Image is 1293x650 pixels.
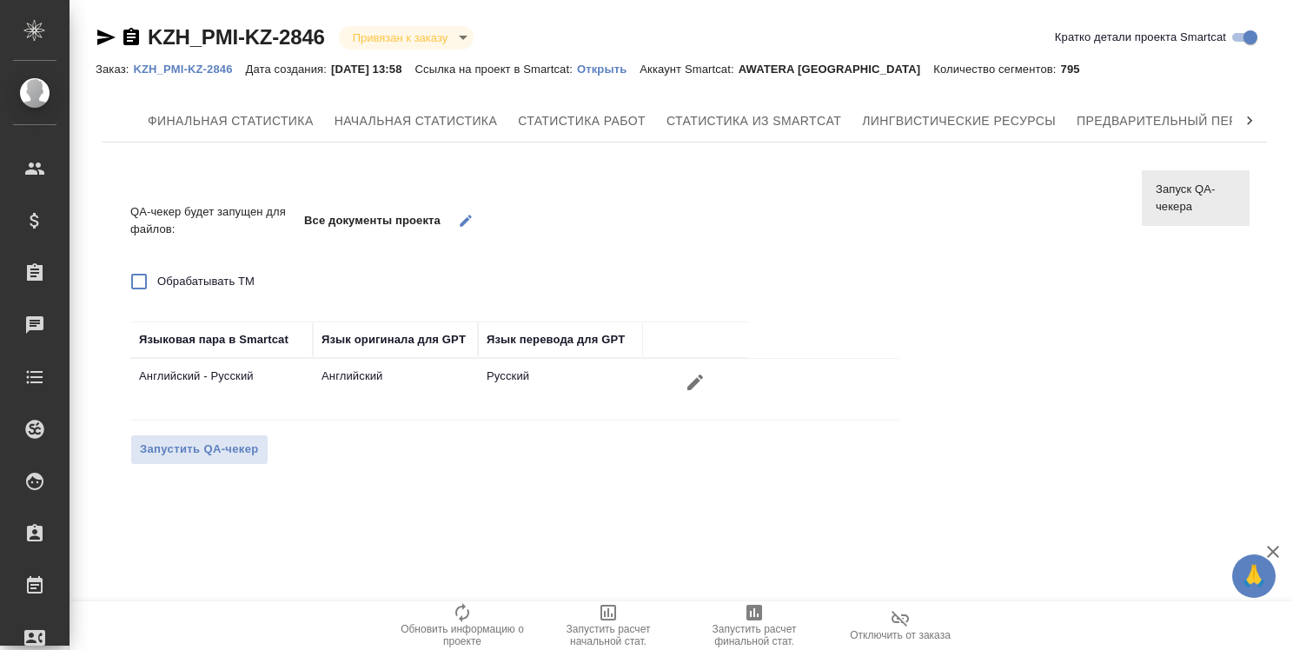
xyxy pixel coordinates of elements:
[313,359,478,420] td: Английский
[1232,554,1276,598] button: 🙏
[133,63,245,76] p: KZH_PMI-KZ-2846
[157,273,255,290] span: Обрабатывать TM
[640,63,738,76] p: Аккаунт Smartcat:
[139,331,288,348] div: Языковая пара в Smartcat
[518,110,646,132] span: Статистика работ
[322,331,466,348] div: Язык оригинала для GPT
[148,110,314,132] span: Финальная статистика
[862,110,1056,132] span: Лингвистические ресурсы
[130,203,304,238] p: QA-чекер будет запущен для файлов:
[1061,63,1093,76] p: 795
[148,25,325,49] a: KZH_PMI-KZ-2846
[1239,558,1269,594] span: 🙏
[739,63,934,76] p: AWATERA [GEOGRAPHIC_DATA]
[478,359,643,420] td: Русский
[140,440,259,460] span: Запустить QA-чекер
[96,63,133,76] p: Заказ:
[577,61,640,76] a: Открыть
[348,30,453,45] button: Привязан к заказу
[448,202,484,238] button: Выбрать файлы
[246,63,331,76] p: Дата создания:
[130,434,269,465] button: Запустить QA-чекер
[96,27,116,48] button: Скопировать ссылку для ЯМессенджера
[1055,29,1226,46] span: Кратко детали проекта Smartcat
[335,110,498,132] span: Начальная статистика
[121,27,142,48] button: Скопировать ссылку
[415,63,577,76] p: Ссылка на проект в Smartcat:
[133,61,245,76] a: KZH_PMI-KZ-2846
[487,331,625,348] div: Язык перевода для GPT
[304,212,441,229] p: Все документы проекта
[1077,110,1272,132] span: Предварительный перевод
[577,63,640,76] p: Открыть
[331,63,415,76] p: [DATE] 13:58
[933,63,1060,76] p: Количество сегментов:
[680,368,710,397] button: Редактировать
[1142,170,1250,226] div: Запуск QA-чекера
[339,26,474,50] div: Привязан к заказу
[666,110,841,132] span: Статистика из Smartcat
[1156,181,1236,216] span: Запуск QA-чекера
[130,359,313,420] td: Английский - Русский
